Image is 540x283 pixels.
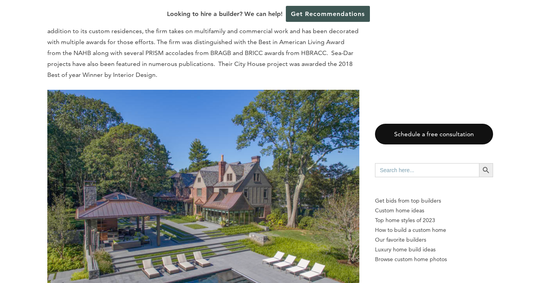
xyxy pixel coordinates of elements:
a: Browse custom home photos [375,255,493,264]
iframe: Drift Widget Chat Controller [390,227,531,274]
a: Custom home ideas [375,206,493,215]
a: Our favorite builders [375,235,493,245]
svg: Search [482,166,490,174]
a: Luxury home build ideas [375,245,493,255]
input: Search here... [375,163,479,177]
p: Get bids from top builders [375,196,493,206]
a: Get Recommendations [286,6,370,22]
a: Top home styles of 2023 [375,215,493,225]
a: Schedule a free consultation [375,124,493,144]
a: How to build a custom home [375,225,493,235]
